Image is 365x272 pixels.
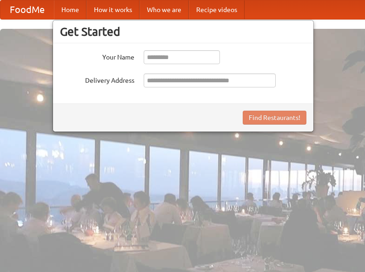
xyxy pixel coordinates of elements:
[139,0,189,19] a: Who we are
[60,73,134,85] label: Delivery Address
[60,50,134,62] label: Your Name
[0,0,54,19] a: FoodMe
[54,0,86,19] a: Home
[86,0,139,19] a: How it works
[189,0,245,19] a: Recipe videos
[60,25,306,39] h3: Get Started
[243,111,306,125] button: Find Restaurants!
